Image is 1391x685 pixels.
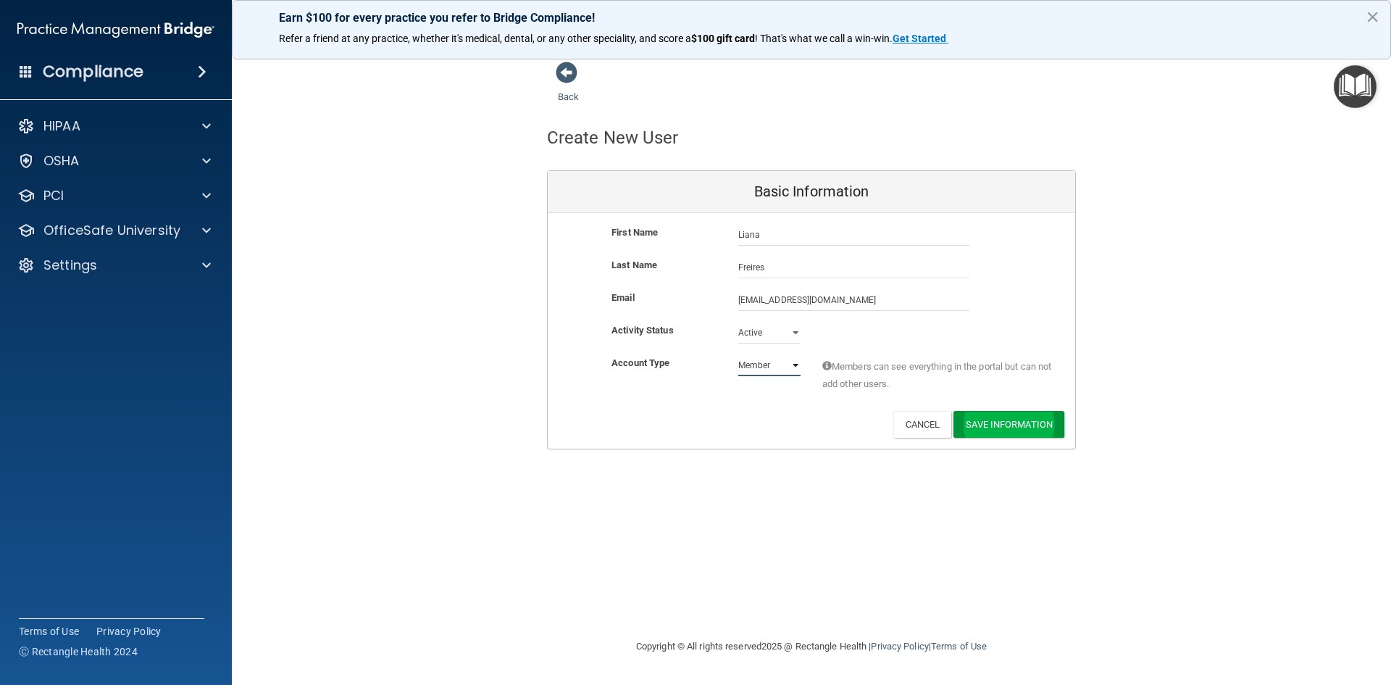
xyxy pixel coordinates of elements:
span: Ⓒ Rectangle Health 2024 [19,644,138,659]
img: PMB logo [17,15,214,44]
a: Terms of Use [19,624,79,639]
strong: Get Started [893,33,946,44]
div: Basic Information [548,171,1075,213]
p: Settings [43,257,97,274]
a: Terms of Use [931,641,987,652]
a: HIPAA [17,117,211,135]
span: ! That's what we call a win-win. [755,33,893,44]
p: OSHA [43,152,80,170]
a: Get Started [893,33,948,44]
b: Activity Status [611,325,674,336]
a: OfficeSafe University [17,222,211,239]
button: Close [1366,5,1379,28]
a: PCI [17,187,211,204]
span: Refer a friend at any practice, whether it's medical, dental, or any other speciality, and score a [279,33,691,44]
span: Members can see everything in the portal but can not add other users. [822,358,1053,393]
h4: Create New User [547,128,679,147]
b: Last Name [611,260,657,270]
button: Open Resource Center [1334,65,1377,108]
a: Back [558,74,579,102]
p: HIPAA [43,117,80,135]
strong: $100 gift card [691,33,755,44]
b: Account Type [611,357,669,368]
a: Settings [17,257,211,274]
button: Cancel [893,411,952,438]
p: Earn $100 for every practice you refer to Bridge Compliance! [279,11,1344,25]
b: Email [611,292,635,303]
p: OfficeSafe University [43,222,180,239]
div: Copyright © All rights reserved 2025 @ Rectangle Health | | [547,623,1076,670]
a: OSHA [17,152,211,170]
button: Save Information [953,411,1064,438]
a: Privacy Policy [871,641,928,652]
p: PCI [43,187,64,204]
h4: Compliance [43,62,143,82]
a: Privacy Policy [96,624,162,639]
b: First Name [611,227,658,238]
